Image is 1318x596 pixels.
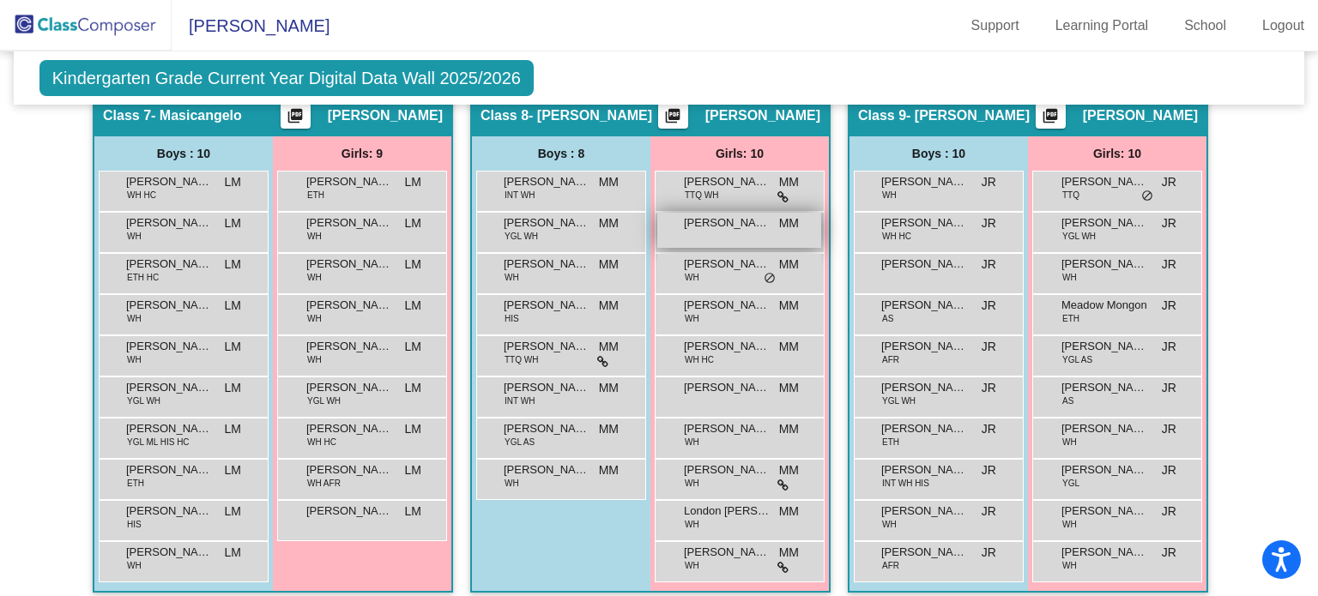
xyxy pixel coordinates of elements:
[779,214,799,232] span: MM
[982,379,996,397] span: JR
[685,518,699,531] span: WH
[881,297,967,314] span: [PERSON_NAME]
[599,379,619,397] span: MM
[306,338,392,355] span: [PERSON_NAME]
[127,477,144,490] span: ETH
[881,420,967,437] span: [PERSON_NAME]
[662,107,683,131] mat-icon: picture_as_pdf
[405,297,421,315] span: LM
[779,173,799,191] span: MM
[225,297,241,315] span: LM
[126,297,212,314] span: [PERSON_NAME]
[505,353,538,366] span: TTQ WH
[504,379,589,396] span: [PERSON_NAME]
[1141,190,1153,203] span: do_not_disturb_alt
[307,477,341,490] span: WH AFR
[307,271,322,284] span: WH
[126,379,212,396] span: [PERSON_NAME]
[306,214,392,232] span: [PERSON_NAME]
[405,256,421,274] span: LM
[529,107,652,124] span: - [PERSON_NAME]
[882,559,899,572] span: AFR
[126,173,212,190] span: [PERSON_NAME]
[127,518,142,531] span: HIS
[126,338,212,355] span: [PERSON_NAME]
[285,107,305,131] mat-icon: picture_as_pdf
[599,297,619,315] span: MM
[684,256,770,273] span: [PERSON_NAME]
[225,214,241,232] span: LM
[225,461,241,479] span: LM
[779,256,799,274] span: MM
[1061,544,1147,561] span: [PERSON_NAME]
[881,338,967,355] span: [PERSON_NAME]
[307,353,322,366] span: WH
[328,107,443,124] span: [PERSON_NAME]
[94,136,273,171] div: Boys : 10
[779,338,799,356] span: MM
[1062,230,1096,243] span: YGL WH
[307,230,322,243] span: WH
[1062,518,1077,531] span: WH
[684,173,770,190] span: [PERSON_NAME]
[126,256,212,273] span: [PERSON_NAME]
[306,173,392,190] span: [PERSON_NAME]
[705,107,820,124] span: [PERSON_NAME]
[1061,338,1147,355] span: [PERSON_NAME]
[127,394,160,407] span: YGL WH
[1061,461,1147,479] span: [PERSON_NAME]
[504,256,589,273] span: [PERSON_NAME]
[982,461,996,479] span: JR
[685,189,718,202] span: TTQ WH
[1062,312,1079,325] span: ETH
[882,312,893,325] span: AS
[1162,461,1176,479] span: JR
[1083,107,1198,124] span: [PERSON_NAME]
[599,214,619,232] span: MM
[127,353,142,366] span: WH
[481,107,529,124] span: Class 8
[658,103,688,129] button: Print Students Details
[982,338,996,356] span: JR
[685,271,699,284] span: WH
[504,338,589,355] span: [PERSON_NAME]
[882,436,899,449] span: ETH
[1062,271,1077,284] span: WH
[1162,544,1176,562] span: JR
[225,338,241,356] span: LM
[779,461,799,479] span: MM
[882,189,897,202] span: WH
[684,503,770,520] span: London [PERSON_NAME]
[882,394,916,407] span: YGL WH
[1162,256,1176,274] span: JR
[982,173,996,191] span: JR
[127,230,142,243] span: WH
[685,559,699,572] span: WH
[504,173,589,190] span: [PERSON_NAME]
[881,173,967,190] span: [PERSON_NAME]
[126,544,212,561] span: [PERSON_NAME] [PERSON_NAME]
[599,420,619,438] span: MM
[225,256,241,274] span: LM
[505,436,535,449] span: YGL AS
[405,214,421,232] span: LM
[685,312,699,325] span: WH
[764,272,776,286] span: do_not_disturb_alt
[405,461,421,479] span: LM
[1036,103,1066,129] button: Print Students Details
[306,503,392,520] span: [PERSON_NAME]
[1248,12,1318,39] a: Logout
[39,60,534,96] span: Kindergarten Grade Current Year Digital Data Wall 2025/2026
[599,338,619,356] span: MM
[1061,173,1147,190] span: [PERSON_NAME]
[1062,477,1079,490] span: YGL
[599,461,619,479] span: MM
[225,544,241,562] span: LM
[127,312,142,325] span: WH
[1162,173,1176,191] span: JR
[685,477,699,490] span: WH
[504,214,589,232] span: [PERSON_NAME]
[127,559,142,572] span: WH
[982,544,996,562] span: JR
[906,107,1030,124] span: - [PERSON_NAME]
